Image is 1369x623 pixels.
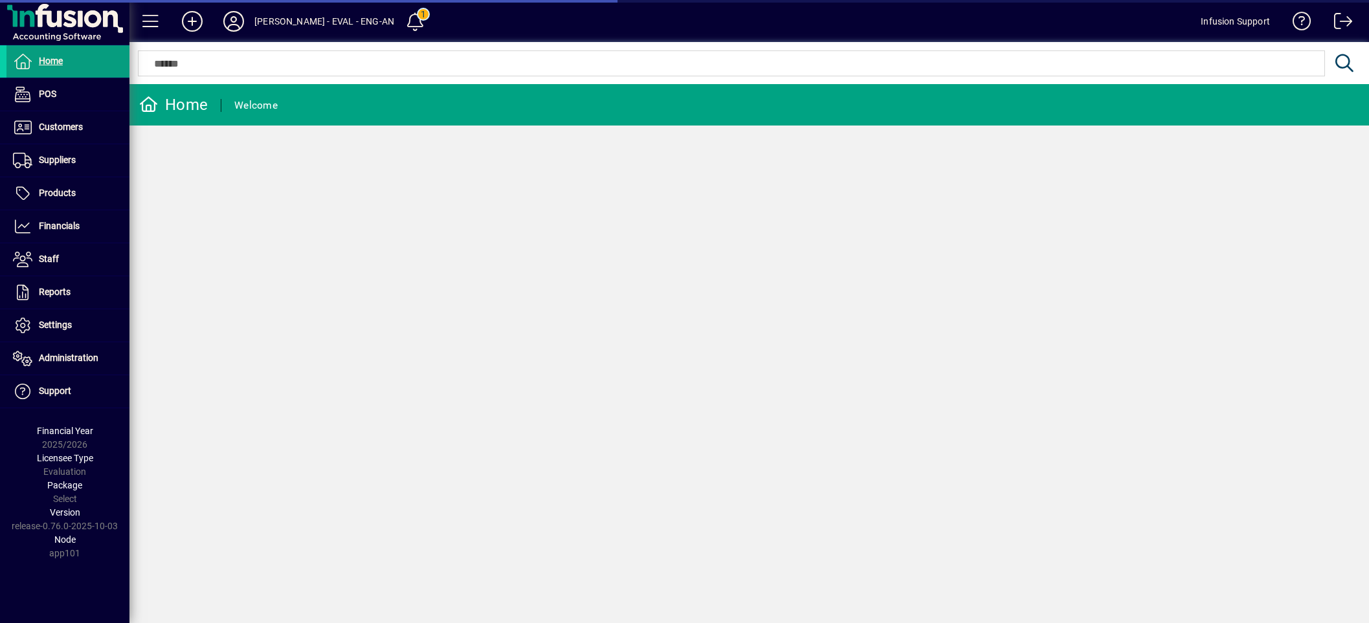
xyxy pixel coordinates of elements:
[39,89,56,99] span: POS
[6,144,129,177] a: Suppliers
[39,122,83,132] span: Customers
[6,243,129,276] a: Staff
[39,386,71,396] span: Support
[39,320,72,330] span: Settings
[39,155,76,165] span: Suppliers
[254,11,394,32] div: [PERSON_NAME] - EVAL - ENG-AN
[39,221,80,231] span: Financials
[50,507,80,518] span: Version
[6,276,129,309] a: Reports
[1283,3,1311,45] a: Knowledge Base
[139,94,208,115] div: Home
[39,56,63,66] span: Home
[6,309,129,342] a: Settings
[213,10,254,33] button: Profile
[37,453,93,463] span: Licensee Type
[6,78,129,111] a: POS
[1201,11,1270,32] div: Infusion Support
[54,534,76,545] span: Node
[37,426,93,436] span: Financial Year
[6,342,129,375] a: Administration
[172,10,213,33] button: Add
[39,287,71,297] span: Reports
[6,177,129,210] a: Products
[39,353,98,363] span: Administration
[6,111,129,144] a: Customers
[6,210,129,243] a: Financials
[234,95,278,116] div: Welcome
[6,375,129,408] a: Support
[47,480,82,490] span: Package
[1324,3,1353,45] a: Logout
[39,188,76,198] span: Products
[39,254,59,264] span: Staff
